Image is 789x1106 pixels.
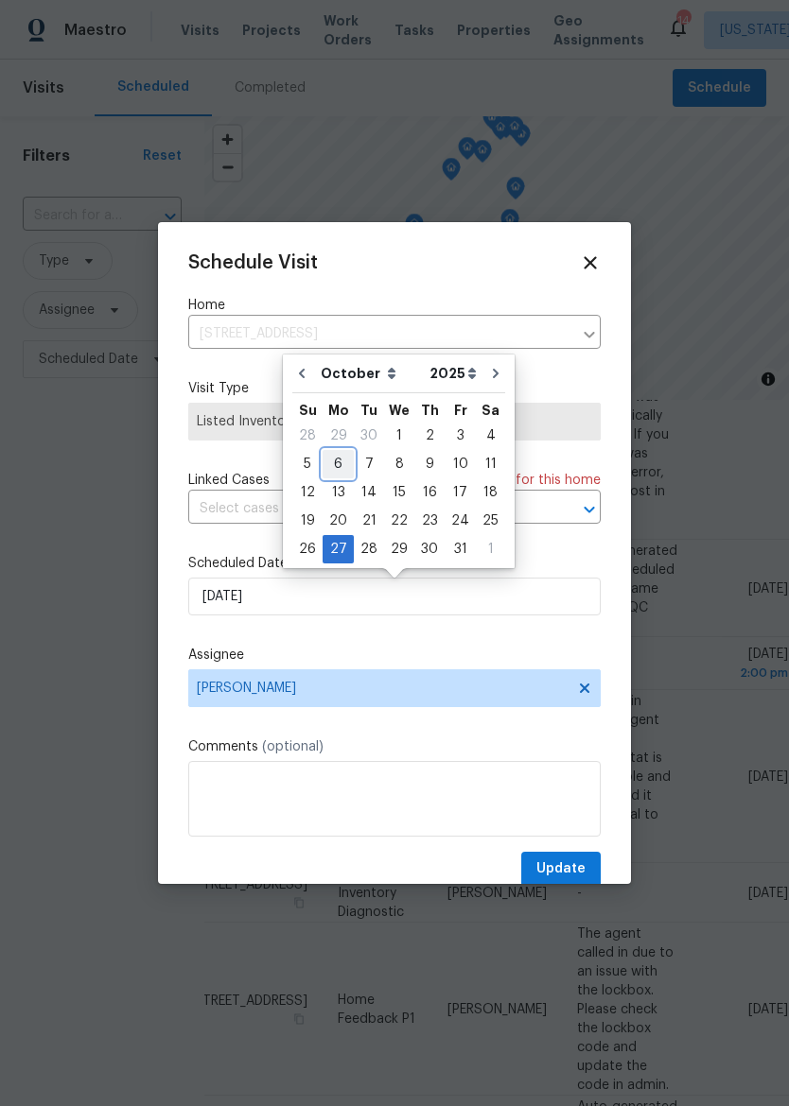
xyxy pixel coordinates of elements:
[323,479,354,506] div: 13
[188,296,601,315] label: Home
[476,451,505,477] div: 11
[445,479,476,506] div: 17
[476,479,505,506] div: 18
[476,450,505,478] div: Sat Oct 11 2025
[476,508,505,534] div: 25
[384,507,414,535] div: Wed Oct 22 2025
[414,450,445,478] div: Thu Oct 09 2025
[445,478,476,507] div: Fri Oct 17 2025
[354,422,384,450] div: Tue Sep 30 2025
[354,507,384,535] div: Tue Oct 21 2025
[476,423,505,449] div: 4
[288,354,316,392] button: Go to previous month
[188,554,601,573] label: Scheduled Date
[323,478,354,507] div: Mon Oct 13 2025
[292,536,323,562] div: 26
[262,740,324,753] span: (optional)
[354,478,384,507] div: Tue Oct 14 2025
[292,479,323,506] div: 12
[384,535,414,563] div: Wed Oct 29 2025
[292,451,323,477] div: 5
[323,535,354,563] div: Mon Oct 27 2025
[354,451,384,477] div: 7
[445,450,476,478] div: Fri Oct 10 2025
[414,536,445,562] div: 30
[482,354,510,392] button: Go to next month
[323,450,354,478] div: Mon Oct 06 2025
[384,536,414,562] div: 29
[323,451,354,477] div: 6
[354,450,384,478] div: Tue Oct 07 2025
[188,320,572,349] input: Enter in an address
[445,535,476,563] div: Fri Oct 31 2025
[188,646,601,665] label: Assignee
[414,451,445,477] div: 9
[384,450,414,478] div: Wed Oct 08 2025
[384,479,414,506] div: 15
[445,451,476,477] div: 10
[482,404,500,417] abbr: Saturday
[197,681,568,696] span: [PERSON_NAME]
[476,535,505,563] div: Sat Nov 01 2025
[384,451,414,477] div: 8
[354,535,384,563] div: Tue Oct 28 2025
[188,578,601,615] input: M/D/YYYY
[354,423,384,449] div: 30
[328,404,349,417] abbr: Monday
[454,404,467,417] abbr: Friday
[323,536,354,562] div: 27
[316,359,425,388] select: Month
[188,494,548,524] input: Select cases
[476,536,505,562] div: 1
[384,478,414,507] div: Wed Oct 15 2025
[576,496,603,523] button: Open
[354,536,384,562] div: 28
[323,422,354,450] div: Mon Sep 29 2025
[354,479,384,506] div: 14
[292,450,323,478] div: Sun Oct 05 2025
[425,359,482,388] select: Year
[414,423,445,449] div: 2
[414,535,445,563] div: Thu Oct 30 2025
[360,404,377,417] abbr: Tuesday
[197,412,592,431] span: Listed Inventory Diagnostic
[521,852,601,887] button: Update
[323,508,354,534] div: 20
[188,253,318,272] span: Schedule Visit
[188,737,601,756] label: Comments
[536,857,586,881] span: Update
[389,404,410,417] abbr: Wednesday
[292,508,323,534] div: 19
[445,536,476,562] div: 31
[476,478,505,507] div: Sat Oct 18 2025
[292,507,323,535] div: Sun Oct 19 2025
[414,507,445,535] div: Thu Oct 23 2025
[580,252,601,273] span: Close
[384,422,414,450] div: Wed Oct 01 2025
[384,508,414,534] div: 22
[292,478,323,507] div: Sun Oct 12 2025
[421,404,439,417] abbr: Thursday
[292,422,323,450] div: Sun Sep 28 2025
[323,423,354,449] div: 29
[414,508,445,534] div: 23
[323,507,354,535] div: Mon Oct 20 2025
[292,423,323,449] div: 28
[414,479,445,506] div: 16
[445,423,476,449] div: 3
[414,478,445,507] div: Thu Oct 16 2025
[292,535,323,563] div: Sun Oct 26 2025
[188,379,601,398] label: Visit Type
[354,508,384,534] div: 21
[414,422,445,450] div: Thu Oct 02 2025
[445,508,476,534] div: 24
[188,471,270,490] span: Linked Cases
[384,423,414,449] div: 1
[476,507,505,535] div: Sat Oct 25 2025
[445,422,476,450] div: Fri Oct 03 2025
[299,404,317,417] abbr: Sunday
[445,507,476,535] div: Fri Oct 24 2025
[476,422,505,450] div: Sat Oct 04 2025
